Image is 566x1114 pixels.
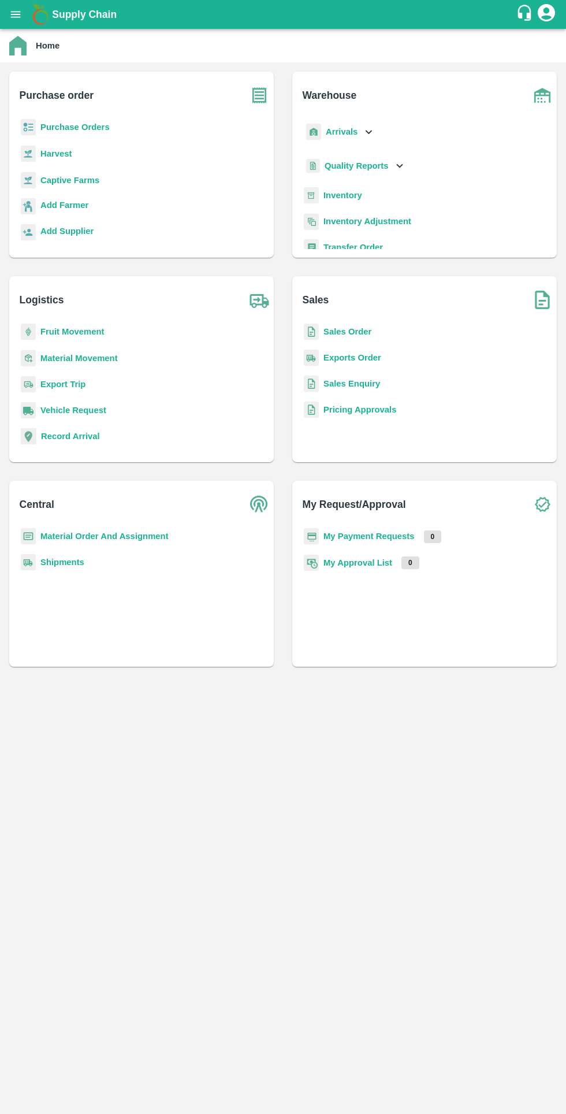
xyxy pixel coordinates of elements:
a: Shipments [40,558,84,567]
img: supplier [21,224,36,241]
img: sales [304,376,319,392]
a: Add Farmer [40,199,88,214]
img: vehicle [21,402,36,419]
a: Fruit Movement [40,327,105,336]
img: centralMaterial [21,528,36,545]
b: Arrivals [326,127,358,136]
b: Supply Chain [52,9,117,20]
a: Supply Chain [52,6,516,23]
a: My Approval List [323,558,392,567]
img: delivery [21,376,36,393]
img: approval [304,554,319,571]
a: Pricing Approvals [323,405,396,414]
img: check [528,490,557,519]
a: Harvest [40,149,72,158]
b: Warehouse [303,87,357,103]
img: recordArrival [21,428,36,444]
b: My Request/Approval [303,496,406,513]
a: Material Movement [40,354,118,363]
img: home [9,36,27,55]
a: Record Arrival [41,432,100,441]
img: truck [245,285,274,314]
b: Quality Reports [325,161,389,170]
img: warehouse [528,81,557,110]
img: material [21,350,36,367]
b: Add Farmer [40,200,88,210]
b: Sales [303,292,329,308]
p: 0 [401,556,419,569]
a: Material Order And Assignment [40,532,169,541]
img: sales [304,402,319,418]
a: My Payment Requests [323,532,415,541]
div: customer-support [516,4,536,25]
img: purchase [245,81,274,110]
img: harvest [21,145,36,162]
a: Inventory Adjustment [323,217,411,226]
img: shipments [304,350,319,366]
a: Sales Enquiry [323,379,380,388]
a: Captive Farms [40,176,99,185]
b: Home [36,41,59,50]
a: Vehicle Request [40,406,106,415]
img: inventory [304,213,319,230]
img: reciept [21,119,36,136]
button: open drawer [2,1,29,28]
p: 0 [424,530,442,543]
img: whInventory [304,187,319,204]
img: harvest [21,172,36,189]
b: Central [20,496,54,513]
a: Exports Order [323,353,381,362]
img: fruit [21,324,36,340]
img: whTransfer [304,239,319,256]
img: qualityReport [306,159,320,173]
img: farmer [21,198,36,215]
img: soSales [528,285,557,314]
b: Purchase order [20,87,94,103]
img: shipments [21,554,36,571]
a: Export Trip [40,380,85,389]
a: Inventory [323,191,362,200]
img: central [245,490,274,519]
div: Arrivals [304,119,375,145]
b: Logistics [20,292,64,308]
div: account of current user [536,2,557,27]
b: Add Supplier [40,226,94,236]
img: sales [304,324,319,340]
a: Transfer Order [323,243,383,252]
a: Sales Order [323,327,371,336]
img: payment [304,528,319,545]
div: Quality Reports [304,154,406,178]
a: Purchase Orders [40,122,110,132]
img: whArrival [306,124,321,140]
img: logo [29,3,52,26]
a: Add Supplier [40,225,94,240]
